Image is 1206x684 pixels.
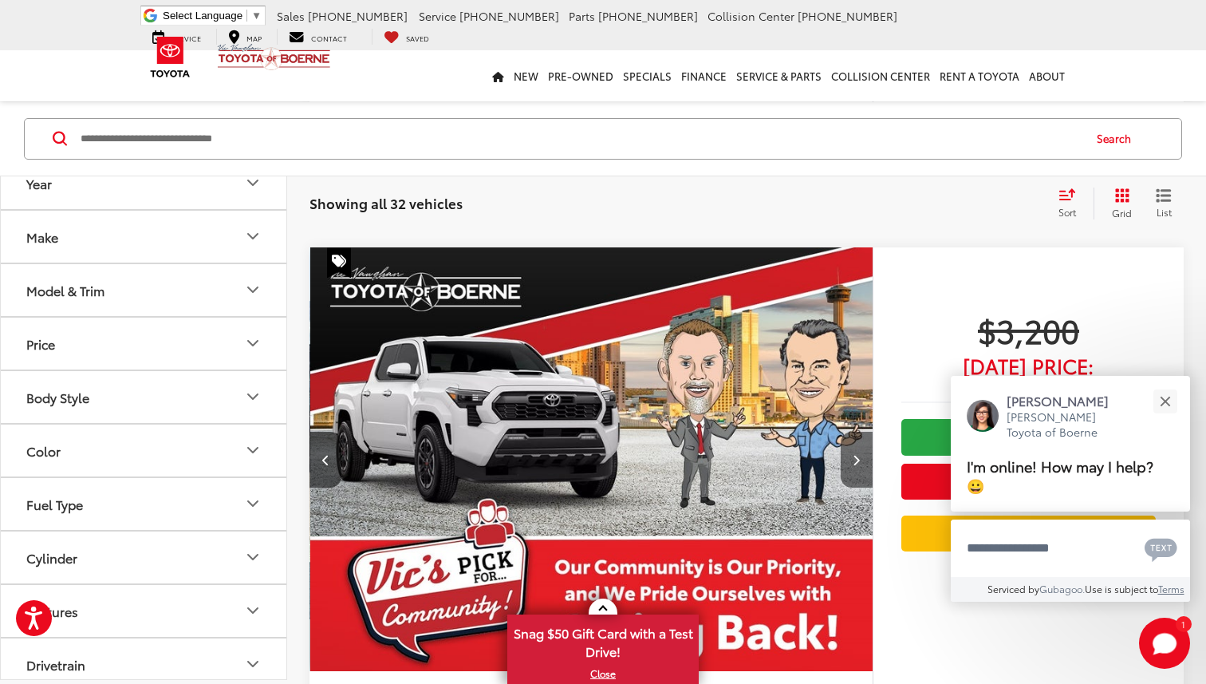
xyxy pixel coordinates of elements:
button: Grid View [1094,188,1144,219]
span: Service [419,8,456,24]
span: [PHONE_NUMBER] [459,8,559,24]
input: Search by Make, Model, or Keyword [79,120,1082,158]
div: Make [243,227,262,246]
span: Parts [569,8,595,24]
span: ​ [246,10,247,22]
a: Specials [618,50,676,101]
div: Features [26,603,78,618]
a: Map [216,29,274,45]
button: Select sort value [1050,188,1094,219]
span: Serviced by [987,582,1039,595]
button: Fuel TypeFuel Type [1,477,288,529]
svg: Start Chat [1139,618,1190,669]
textarea: Type your message [951,520,1190,577]
a: About [1024,50,1070,101]
span: Use is subject to [1085,582,1158,595]
button: PricePrice [1,317,288,369]
button: Toggle Chat Window [1139,618,1190,669]
button: Model & TrimModel & Trim [1,263,288,315]
div: Fuel Type [26,496,83,511]
div: 2002 Buick LeSabre Custom 4 [310,247,876,670]
a: Value Your Trade [901,516,1156,552]
div: Fuel Type [243,494,262,513]
span: 1 [1181,620,1185,627]
a: Check Availability [901,419,1156,455]
div: Color [26,442,61,457]
a: Terms [1158,582,1184,595]
button: Previous image [309,432,341,488]
button: Next image [841,432,873,488]
a: Service [140,29,213,45]
button: ColorColor [1,424,288,476]
span: Sort [1058,205,1076,219]
a: My Saved Vehicles [372,29,441,45]
img: Toyota [140,31,200,83]
span: [PHONE_NUMBER] [308,8,408,24]
span: Sales [277,8,305,24]
span: [PHONE_NUMBER] [598,8,698,24]
span: Special [327,247,351,278]
a: New [509,50,543,101]
span: [DATE] Price: [901,358,1156,374]
button: YearYear [1,156,288,208]
span: [PHONE_NUMBER] [798,8,897,24]
div: Model & Trim [243,280,262,299]
p: [PERSON_NAME] [1007,392,1125,409]
span: $3,200 [901,310,1156,350]
div: Color [243,441,262,460]
button: Close [1148,384,1182,418]
a: Pre-Owned [543,50,618,101]
div: Year [243,173,262,192]
div: Price [243,334,262,353]
p: [PERSON_NAME] Toyota of Boerne [1007,409,1125,441]
a: Contact [277,29,359,45]
div: Make [26,228,58,243]
div: Close[PERSON_NAME][PERSON_NAME] Toyota of BoerneI'm online! How may I help? 😀Type your messageCha... [951,376,1190,602]
button: MakeMake [1,210,288,262]
div: Price [26,335,55,350]
div: Features [243,601,262,620]
div: Year [26,175,52,190]
span: Saved [406,33,429,43]
span: Snag $50 Gift Card with a Test Drive! [509,616,697,665]
span: Showing all 32 vehicles [309,193,463,212]
a: Gubagoo. [1039,582,1085,595]
button: Get Price Now [901,464,1156,500]
a: Rent a Toyota [935,50,1024,101]
span: Collision Center [707,8,794,24]
span: Select Language [163,10,242,22]
button: CylinderCylinder [1,531,288,583]
img: Vic Vaughan Toyota of Boerne [217,43,331,71]
a: Home [487,50,509,101]
div: Cylinder [243,548,262,567]
span: Grid [1112,206,1132,219]
a: Collision Center [826,50,935,101]
span: I'm online! How may I help? 😀 [967,455,1153,496]
a: 2002 Buick LeSabre Custom2002 Buick LeSabre Custom2002 Buick LeSabre Custom2002 Buick LeSabre Custom [310,247,876,670]
svg: Text [1145,536,1177,562]
div: Cylinder [26,549,77,564]
a: Service & Parts: Opens in a new tab [731,50,826,101]
img: 2002 Buick LeSabre Custom [310,247,876,672]
button: List View [1144,188,1184,219]
a: Finance [676,50,731,101]
div: Body Style [26,389,89,404]
div: Model & Trim [26,282,104,297]
div: Drivetrain [243,654,262,674]
button: Search [1082,119,1154,159]
button: Body StyleBody Style [1,370,288,422]
div: Drivetrain [26,656,85,671]
button: FeaturesFeatures [1,584,288,636]
a: Select Language​ [163,10,262,22]
span: ▼ [251,10,262,22]
span: List [1156,205,1172,219]
button: Chat with SMS [1140,530,1182,566]
div: Body Style [243,387,262,406]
